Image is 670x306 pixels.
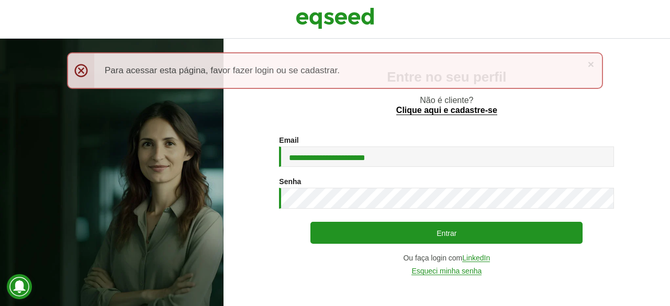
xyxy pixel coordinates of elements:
[244,95,649,115] p: Não é cliente?
[279,137,298,144] label: Email
[588,59,594,70] a: ×
[462,254,490,262] a: LinkedIn
[396,106,497,115] a: Clique aqui e cadastre-se
[279,254,614,262] div: Ou faça login com
[279,178,301,185] label: Senha
[310,222,583,244] button: Entrar
[296,5,374,31] img: EqSeed Logo
[411,267,482,275] a: Esqueci minha senha
[67,52,603,89] div: Para acessar esta página, favor fazer login ou se cadastrar.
